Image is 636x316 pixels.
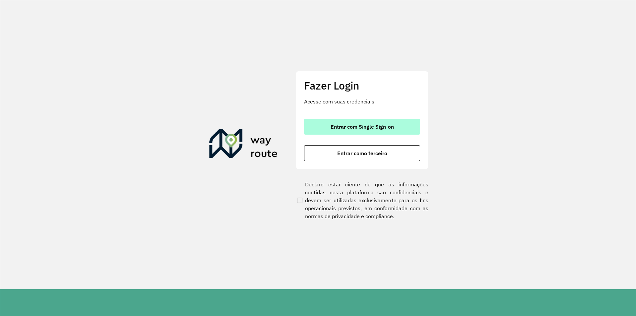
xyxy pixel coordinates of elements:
label: Declaro estar ciente de que as informações contidas nesta plataforma são confidenciais e devem se... [296,180,428,220]
p: Acesse com suas credenciais [304,97,420,105]
span: Entrar com Single Sign-on [331,124,394,129]
span: Entrar como terceiro [337,151,387,156]
h2: Fazer Login [304,79,420,92]
img: Roteirizador AmbevTech [209,129,278,161]
button: button [304,145,420,161]
button: button [304,119,420,135]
